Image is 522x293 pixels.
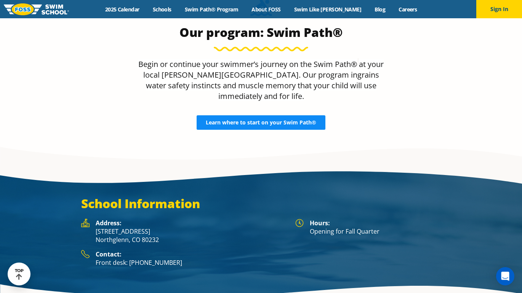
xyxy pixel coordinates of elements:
a: 2025 Calendar [98,6,146,13]
a: Learn where to start on your Swim Path® [197,115,325,130]
a: Schools [146,6,178,13]
strong: Hours: [310,219,330,227]
a: Careers [392,6,424,13]
span: at your local [PERSON_NAME][GEOGRAPHIC_DATA]. Our program ingrains water safety instincts and mus... [143,59,384,101]
img: Foss Location Address [81,219,90,227]
img: Foss Location Hours [295,219,304,227]
img: Foss Location Contact [81,250,90,259]
strong: Address: [96,219,122,227]
p: [STREET_ADDRESS] Northglenn, CO 80232 [96,227,288,244]
a: Swim Path® Program [178,6,245,13]
strong: Contact: [96,250,122,258]
p: Opening for Fall Quarter [310,227,441,236]
img: FOSS Swim School Logo [4,3,69,15]
div: TOP [15,268,24,280]
span: Learn where to start on your Swim Path® [206,120,316,125]
div: Open Intercom Messenger [496,267,514,285]
p: Front desk: [PHONE_NUMBER] [96,258,288,267]
a: Blog [368,6,392,13]
span: Begin or continue your swimmer’s journey on the Swim Path® [138,59,357,69]
h3: School Information [81,196,441,211]
a: About FOSS [245,6,288,13]
h3: Our program: Swim Path® [135,25,387,40]
a: Swim Like [PERSON_NAME] [287,6,368,13]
